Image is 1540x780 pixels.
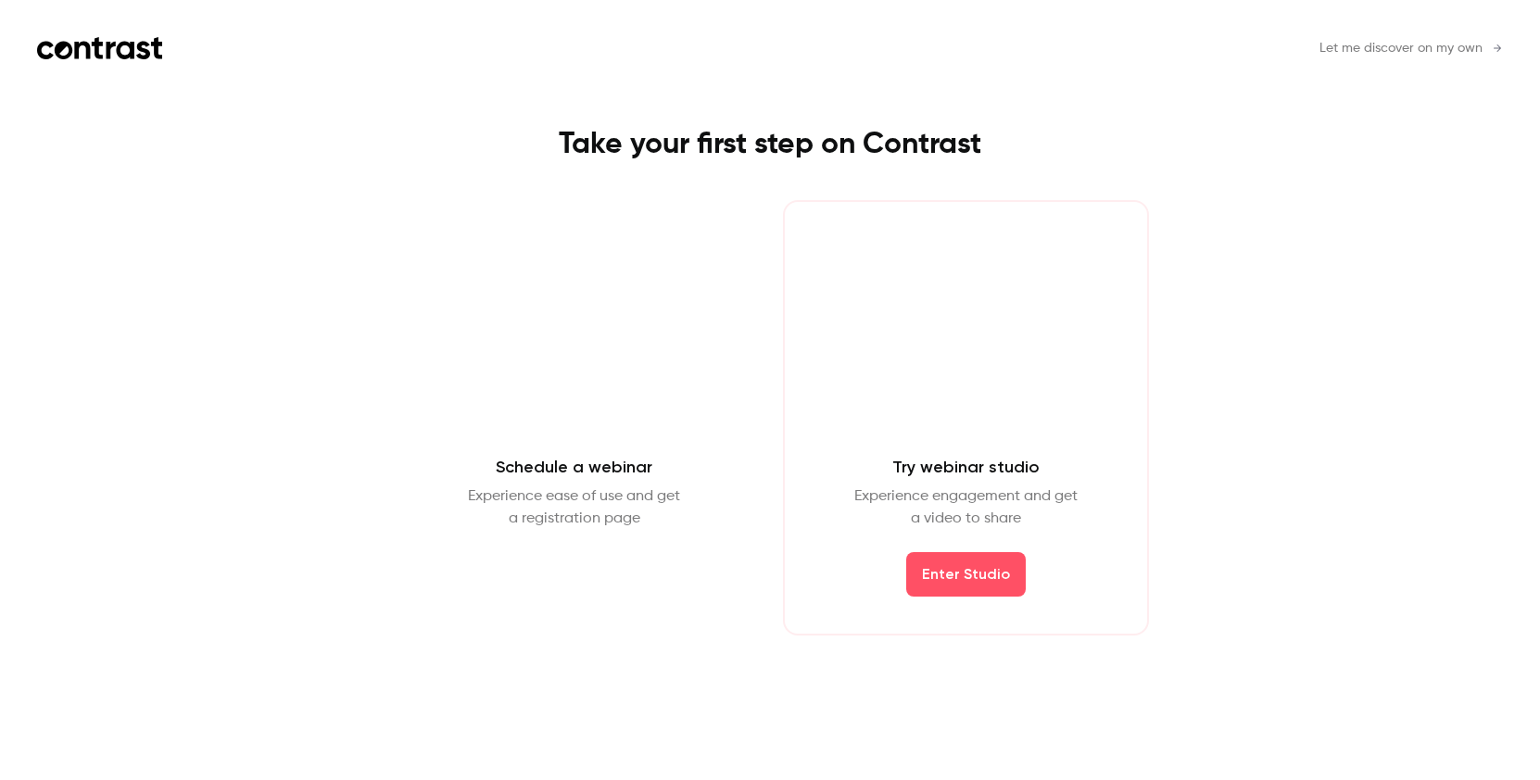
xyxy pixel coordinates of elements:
p: Experience engagement and get a video to share [854,485,1078,530]
span: Let me discover on my own [1319,39,1483,58]
p: Experience ease of use and get a registration page [468,485,680,530]
h2: Schedule a webinar [496,456,652,478]
button: Enter Studio [906,552,1026,597]
h1: Take your first step on Contrast [354,126,1186,163]
h2: Try webinar studio [892,456,1040,478]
